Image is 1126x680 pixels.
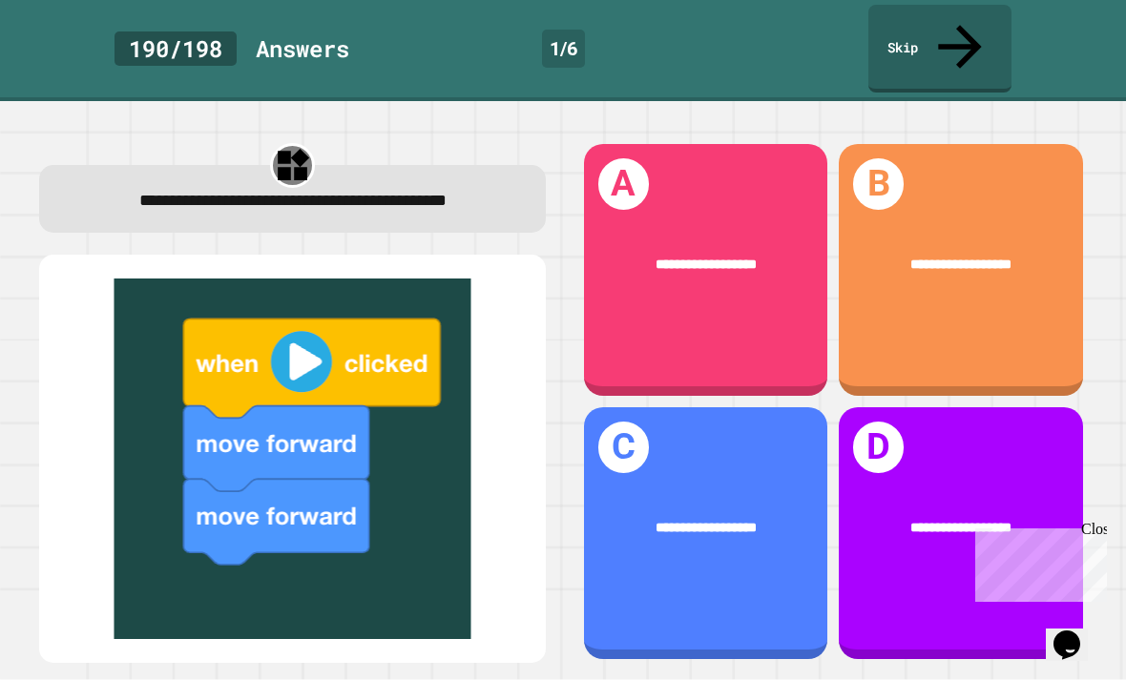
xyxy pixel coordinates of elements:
[598,422,649,472] h1: C
[853,422,904,472] h1: D
[598,158,649,209] h1: A
[853,158,904,209] h1: B
[868,5,1011,93] a: Skip
[8,8,132,121] div: Chat with us now!Close
[1046,604,1107,661] iframe: chat widget
[115,31,237,66] div: 190 / 198
[256,31,349,66] div: Answer s
[968,521,1107,602] iframe: chat widget
[542,30,585,68] div: 1 / 6
[58,278,527,639] img: quiz-media%2F6IhDFf0hLwk4snTYpQLF.png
